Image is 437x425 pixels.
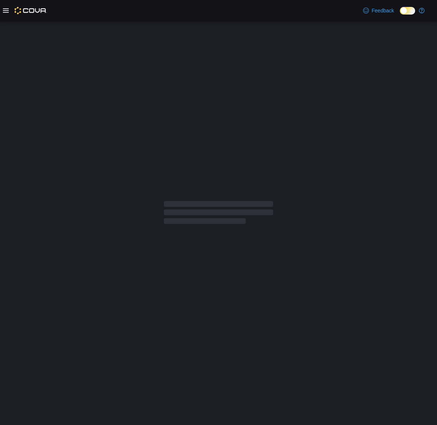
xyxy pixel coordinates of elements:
img: Cova [15,7,47,14]
a: Feedback [360,3,397,18]
span: Feedback [372,7,394,14]
input: Dark Mode [400,7,415,15]
span: Loading [164,202,273,226]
